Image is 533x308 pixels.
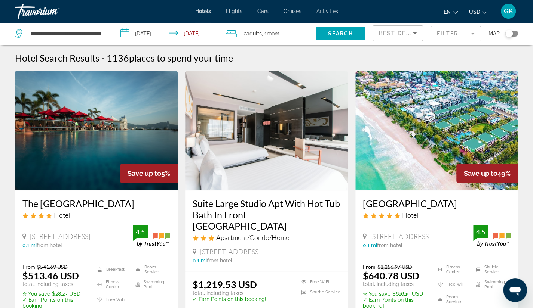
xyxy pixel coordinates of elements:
a: The [GEOGRAPHIC_DATA] [22,198,170,209]
div: 49% [456,164,518,183]
span: Search [328,31,353,37]
a: [GEOGRAPHIC_DATA] [363,198,511,209]
span: 0.1 mi [22,242,37,248]
span: , 1 [261,28,279,39]
span: places to spend your time [129,52,233,63]
li: Room Service [132,264,170,275]
button: Check-in date: Jan 26, 2026 Check-out date: Jan 29, 2026 [113,22,218,45]
p: ✓ Earn Points on this booking! [193,296,266,302]
del: $1,256.97 USD [377,264,412,270]
span: Apartment/Condo/Home [216,233,289,242]
del: $541.69 USD [37,264,68,270]
li: Fitness Center [94,279,132,290]
span: from hotel [37,242,62,248]
span: From [22,264,35,270]
div: 4 star Hotel [22,211,170,219]
span: from hotel [207,258,232,264]
li: Room Service [434,294,472,305]
img: trustyou-badge.svg [473,225,511,247]
li: Breakfast [94,264,132,275]
mat-select: Sort by [379,29,417,38]
li: Swimming Pool [472,279,511,290]
a: Travorium [15,1,90,21]
span: Map [488,28,500,39]
p: total, including taxes [22,281,88,287]
a: Activities [316,8,338,14]
li: Shuttle Service [472,264,511,275]
img: Hotel image [185,71,348,190]
span: Hotel [54,211,70,219]
p: $28.23 USD [22,291,88,297]
span: Hotel [402,211,418,219]
div: 3 star Apartment [193,233,340,242]
a: Flights [226,8,242,14]
img: trustyou-badge.svg [133,225,170,247]
span: GK [504,7,513,15]
button: Search [316,27,365,40]
span: From [363,264,376,270]
span: USD [469,9,480,15]
a: Suite Large Studio Apt With Hot Tub Bath In Front [GEOGRAPHIC_DATA] [193,198,340,231]
span: [STREET_ADDRESS] [370,232,431,240]
li: Free WiFi [94,294,132,305]
li: Swimming Pool [132,279,170,290]
button: Toggle map [500,30,518,37]
div: 5 star Hotel [363,211,511,219]
li: Fitness Center [434,264,472,275]
h1: Hotel Search Results [15,52,99,63]
span: - [101,52,105,63]
button: Change language [444,6,458,17]
button: User Menu [499,3,518,19]
span: [STREET_ADDRESS] [200,248,260,256]
img: Hotel image [15,71,178,190]
div: 5% [120,164,178,183]
p: $616.19 USD [363,291,428,297]
p: total, including taxes [193,290,266,296]
span: Room [266,31,279,37]
li: Free WiFi [434,279,472,290]
button: Travelers: 2 adults, 0 children [218,22,316,45]
iframe: Кнопка запуска окна обмена сообщениями [503,278,527,302]
p: total, including taxes [363,281,428,287]
div: 4.5 [133,227,148,236]
span: 0.1 mi [363,242,377,248]
ins: $1,219.53 USD [193,279,257,290]
li: Shuttle Service [297,289,340,295]
h2: 1136 [107,52,233,63]
span: ✮ You save [22,291,50,297]
span: from hotel [377,242,402,248]
img: Hotel image [355,71,518,190]
ins: $513.46 USD [22,270,79,281]
span: en [444,9,451,15]
span: Save up to [128,169,161,177]
div: 4.5 [473,227,488,236]
a: Hotels [195,8,211,14]
span: 0.1 mi [193,258,207,264]
a: Cars [257,8,269,14]
a: Cruises [284,8,301,14]
button: Change currency [469,6,487,17]
span: Save up to [464,169,497,177]
span: Best Deals [379,30,418,36]
button: Filter [431,25,481,42]
span: Adults [246,31,261,37]
span: [STREET_ADDRESS] [30,232,90,240]
ins: $640.78 USD [363,270,419,281]
span: ✮ You save [363,291,390,297]
li: Free WiFi [297,279,340,285]
span: 2 [243,28,261,39]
